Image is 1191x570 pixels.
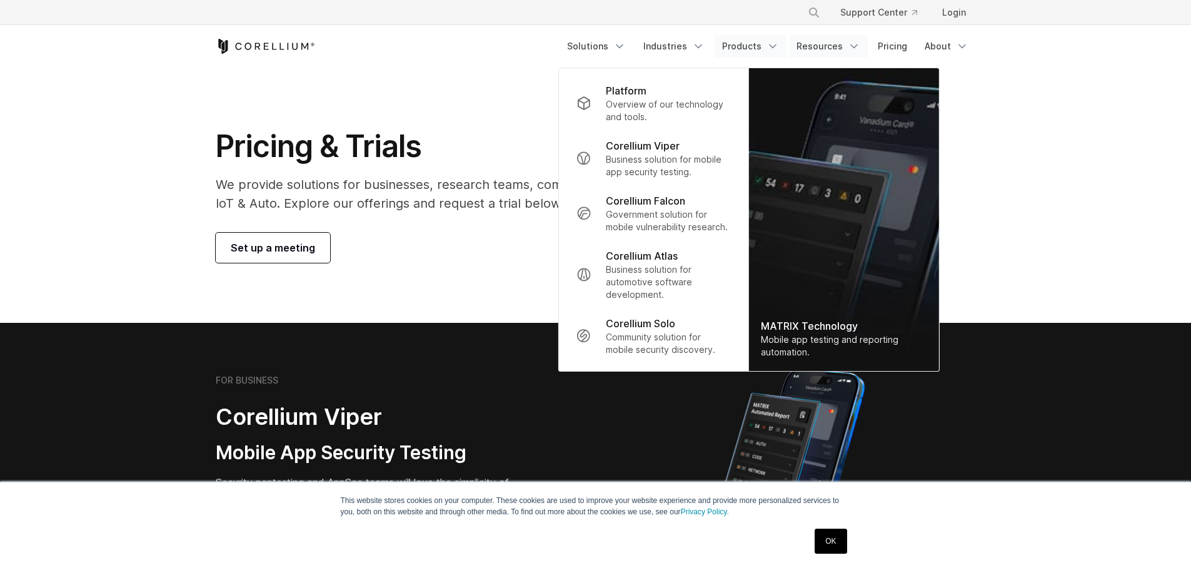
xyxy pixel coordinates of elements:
button: Search [803,1,825,24]
a: Products [715,35,786,58]
a: Set up a meeting [216,233,330,263]
a: Corellium Falcon Government solution for mobile vulnerability research. [566,186,740,241]
p: Community solution for mobile security discovery. [606,331,730,356]
a: Corellium Solo Community solution for mobile security discovery. [566,308,740,364]
h1: Pricing & Trials [216,128,714,165]
a: Privacy Policy. [681,507,729,516]
a: Login [932,1,976,24]
a: MATRIX Technology Mobile app testing and reporting automation. [748,68,938,371]
div: MATRIX Technology [761,318,926,333]
p: Business solution for automotive software development. [606,263,730,301]
a: Resources [789,35,868,58]
a: Corellium Atlas Business solution for automotive software development. [566,241,740,308]
div: Mobile app testing and reporting automation. [761,333,926,359]
p: Government solution for mobile vulnerability research. [606,208,730,233]
span: Set up a meeting [231,240,315,255]
a: Pricing [870,35,915,58]
a: Industries [636,35,712,58]
a: About [917,35,976,58]
p: Corellium Falcon [606,193,685,208]
p: Corellium Solo [606,316,675,331]
a: OK [815,529,847,554]
img: Matrix_WebNav_1x [748,68,938,371]
a: Corellium Home [216,39,315,54]
p: Corellium Atlas [606,248,678,263]
a: Support Center [830,1,927,24]
p: We provide solutions for businesses, research teams, community individuals, and IoT & Auto. Explo... [216,175,714,213]
h2: Corellium Viper [216,403,536,431]
a: Solutions [560,35,633,58]
div: Navigation Menu [793,1,976,24]
p: This website stores cookies on your computer. These cookies are used to improve your website expe... [341,495,851,517]
div: Navigation Menu [560,35,976,58]
a: Corellium Viper Business solution for mobile app security testing. [566,131,740,186]
a: Platform Overview of our technology and tools. [566,76,740,131]
p: Platform [606,83,646,98]
h3: Mobile App Security Testing [216,441,536,465]
h6: FOR BUSINESS [216,375,278,386]
p: Overview of our technology and tools. [606,98,730,123]
p: Security pentesting and AppSec teams will love the simplicity of automated report generation comb... [216,475,536,520]
p: Business solution for mobile app security testing. [606,153,730,178]
p: Corellium Viper [606,138,680,153]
